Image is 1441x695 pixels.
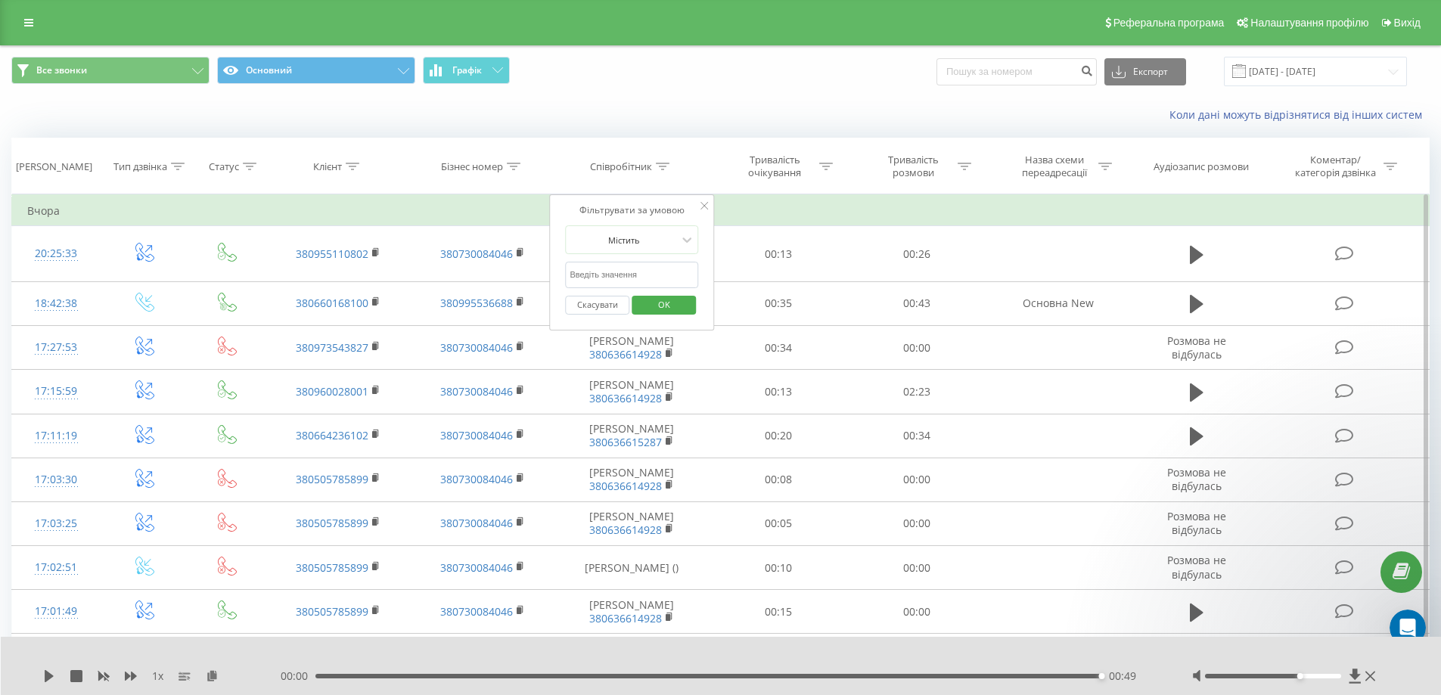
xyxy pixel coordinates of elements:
td: 00:13 [710,370,848,414]
a: Коли дані можуть відрізнятися вiд інших систем [1169,107,1430,122]
td: Вчора [12,196,1430,226]
div: Співробітник [590,160,652,173]
span: Розмова не відбулась [1167,553,1226,581]
a: 380730084046 [440,560,513,575]
a: 380660168100 [296,296,368,310]
a: 380730084046 [440,340,513,355]
a: 380730084046 [440,516,513,530]
td: 00:08 [710,634,848,678]
div: 20:25:33 [27,239,85,268]
a: 380960028001 [296,384,368,399]
div: [PERSON_NAME] [16,160,92,173]
td: Основна New [986,281,1129,325]
a: 380505785899 [296,472,368,486]
button: Все звонки [11,57,210,84]
span: 1 x [152,669,163,684]
a: 380505785899 [296,604,368,619]
span: Графік [452,65,482,76]
div: Клієнт [313,160,342,173]
div: 17:02:51 [27,553,85,582]
div: Назва схеми переадресації [1014,154,1095,179]
a: 380730084046 [440,604,513,619]
a: 380505785899 [296,560,368,575]
div: Accessibility label [1098,673,1104,679]
span: OK [643,293,685,316]
div: Тип дзвінка [113,160,167,173]
div: 18:42:38 [27,289,85,318]
td: [PERSON_NAME] [554,590,710,634]
div: 17:01:49 [27,597,85,626]
td: 00:13 [710,226,848,282]
a: 380730084046 [440,472,513,486]
span: Реферальна програма [1113,17,1225,29]
td: [PERSON_NAME] [554,458,710,501]
button: Основний [217,57,415,84]
div: 17:27:53 [27,333,85,362]
td: 00:43 [848,281,986,325]
div: Фільтрувати за умовою [565,203,698,218]
span: Вихід [1394,17,1421,29]
div: Статус [209,160,239,173]
td: 00:00 [848,326,986,370]
input: Введіть значення [565,262,698,288]
button: Графік [423,57,510,84]
a: 380730084046 [440,428,513,442]
td: 00:00 [848,501,986,545]
span: Налаштування профілю [1250,17,1368,29]
button: Експорт [1104,58,1186,85]
div: Тривалість очікування [734,154,815,179]
div: Тривалість розмови [873,154,954,179]
div: 17:03:30 [27,465,85,495]
a: 380636614928 [589,479,662,493]
td: 00:05 [710,501,848,545]
iframe: Intercom live chat [1390,610,1426,646]
td: 00:00 [848,546,986,590]
td: 00:26 [848,226,986,282]
td: 02:23 [848,370,986,414]
td: 00:15 [710,590,848,634]
span: 00:49 [1109,669,1136,684]
a: 380995536688 [440,296,513,310]
a: 380730084046 [440,247,513,261]
div: Аудіозапис розмови [1154,160,1249,173]
td: 00:10 [710,546,848,590]
span: 00:00 [281,669,315,684]
a: 380505785899 [296,516,368,530]
td: 00:00 [848,590,986,634]
a: 380730084046 [440,384,513,399]
td: [PERSON_NAME] [554,370,710,414]
div: 17:11:19 [27,421,85,451]
div: Коментар/категорія дзвінка [1291,154,1380,179]
div: Accessibility label [1297,673,1303,679]
a: 380636615287 [589,435,662,449]
td: 00:35 [710,281,848,325]
td: 00:34 [710,326,848,370]
div: 17:03:25 [27,509,85,538]
a: 380973543827 [296,340,368,355]
td: 00:00 [848,458,986,501]
span: Розмова не відбулась [1167,334,1226,361]
a: 380664236102 [296,428,368,442]
td: 00:34 [848,414,986,458]
a: 380636614928 [589,523,662,537]
span: Розмова не відбулась [1167,465,1226,493]
span: Розмова не відбулась [1167,509,1226,537]
td: [PERSON_NAME] [554,326,710,370]
td: 00:45 [848,634,986,678]
a: 380636614928 [589,391,662,405]
span: Все звонки [36,64,87,76]
td: 00:20 [710,414,848,458]
td: [PERSON_NAME] [554,634,710,678]
input: Пошук за номером [936,58,1097,85]
a: 380636614928 [589,347,662,361]
div: Бізнес номер [441,160,503,173]
a: 380636614928 [589,611,662,625]
td: [PERSON_NAME] [554,414,710,458]
td: 00:08 [710,458,848,501]
a: 380955110802 [296,247,368,261]
td: [PERSON_NAME] [554,501,710,545]
button: Скасувати [565,296,629,315]
div: 17:15:59 [27,377,85,406]
button: OK [632,296,696,315]
td: [PERSON_NAME] () [554,546,710,590]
